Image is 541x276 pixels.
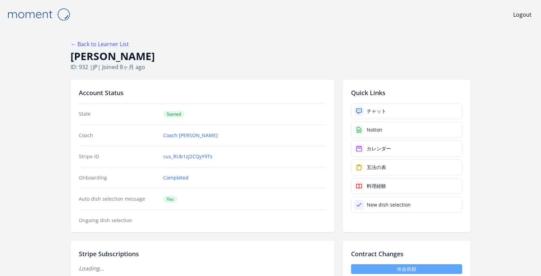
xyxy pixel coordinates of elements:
span: Yes [163,196,177,203]
p: Loading... [79,264,326,273]
a: 休会依頼 [351,264,462,274]
a: Logout [513,10,532,19]
dt: State [79,110,158,118]
div: 料理経験 [367,183,386,190]
div: New dish selection [367,201,411,208]
a: Completed [163,174,189,181]
h2: Stripe Subscriptions [79,249,326,259]
dt: Onboarding [79,174,158,181]
a: Coach [PERSON_NAME] [163,132,218,139]
h1: [PERSON_NAME] [70,50,471,63]
a: 料理経験 [351,178,462,194]
dt: Stripe ID [79,153,158,160]
span: Started [163,111,184,118]
a: カレンダー [351,141,462,157]
a: ← Back to Learner List [70,40,129,48]
p: ID: 932 | | Joined 8ヶ月 ago [70,63,471,71]
a: Notion [351,122,462,138]
dt: Coach [79,132,158,139]
div: カレンダー [367,145,391,152]
div: Notion [367,126,382,133]
a: New dish selection [351,197,462,213]
a: 五法の表 [351,159,462,175]
dt: Auto dish selection message [79,195,158,203]
img: Moment [4,6,73,23]
a: チャット [351,103,462,119]
h2: Quick Links [351,88,462,98]
a: cus_RUb1zJ2CQyY9Ts [163,153,213,160]
h2: Account Status [79,88,326,98]
div: チャット [367,108,386,115]
span: jp [93,63,98,71]
h2: Contract Changes [351,249,462,259]
div: 五法の表 [367,164,386,171]
dt: Ongoing dish selection [79,217,158,224]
